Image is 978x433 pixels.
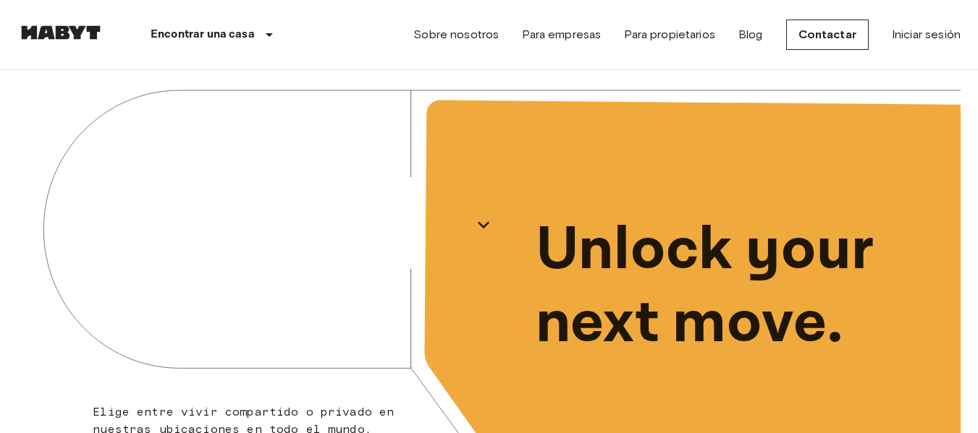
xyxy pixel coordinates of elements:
[151,26,255,43] p: Encontrar una casa
[522,26,601,43] a: Para empresas
[738,26,763,43] a: Blog
[624,26,715,43] a: Para propietarios
[892,26,961,43] a: Iniciar sesión
[786,20,869,50] a: Contactar
[536,214,938,360] p: Unlock your next move.
[413,26,499,43] a: Sobre nosotros
[17,25,104,40] img: Habyt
